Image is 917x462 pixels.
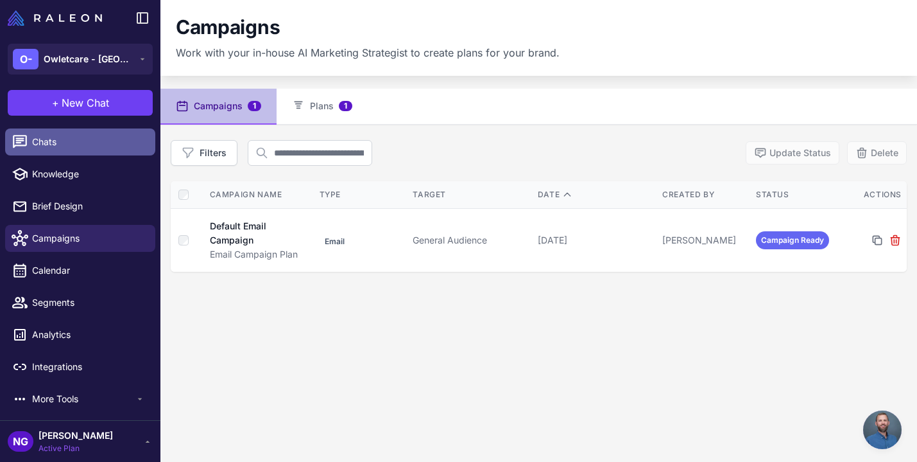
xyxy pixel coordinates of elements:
[756,231,829,249] span: Campaign Ready
[13,49,39,69] div: O-
[160,89,277,125] button: Campaigns1
[8,10,107,26] a: Raleon Logo
[5,257,155,284] a: Calendar
[62,95,109,111] span: New Chat
[662,189,746,200] div: Created By
[210,247,307,262] div: Email Campaign Plan
[844,181,907,209] th: Actions
[171,140,237,166] button: Filters
[538,189,652,200] div: Date
[32,167,145,181] span: Knowledge
[5,193,155,220] a: Brief Design
[32,135,145,149] span: Chats
[8,431,33,452] div: NG
[210,189,307,200] div: Campaign Name
[320,189,403,200] div: Type
[277,89,368,125] button: Plans1
[5,129,155,155] a: Chats
[210,219,296,247] div: Default Email Campaign
[320,235,350,248] span: Email
[5,353,155,380] a: Integrations
[176,45,560,60] p: Work with your in-house AI Marketing Strategist to create plans for your brand.
[32,392,135,406] span: More Tools
[39,429,113,443] span: [PERSON_NAME]
[176,15,280,40] h1: Campaigns
[248,101,261,111] span: 1
[746,141,839,164] button: Update Status
[32,199,145,213] span: Brief Design
[52,95,59,111] span: +
[413,189,527,200] div: Target
[5,225,155,252] a: Campaigns
[662,233,746,247] div: [PERSON_NAME]
[339,101,352,111] span: 1
[847,141,907,164] button: Delete
[39,443,113,454] span: Active Plan
[8,90,153,116] button: +New Chat
[32,360,145,374] span: Integrations
[756,189,839,200] div: Status
[5,289,155,316] a: Segments
[44,52,133,66] span: Owletcare - [GEOGRAPHIC_DATA]
[5,161,155,188] a: Knowledge
[32,328,145,342] span: Analytics
[863,411,902,449] div: Open chat
[32,231,145,245] span: Campaigns
[5,321,155,348] a: Analytics
[538,233,652,247] div: [DATE]
[8,10,102,26] img: Raleon Logo
[413,233,527,247] div: General Audience
[8,44,153,75] button: O-Owletcare - [GEOGRAPHIC_DATA]
[32,296,145,310] span: Segments
[32,263,145,278] span: Calendar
